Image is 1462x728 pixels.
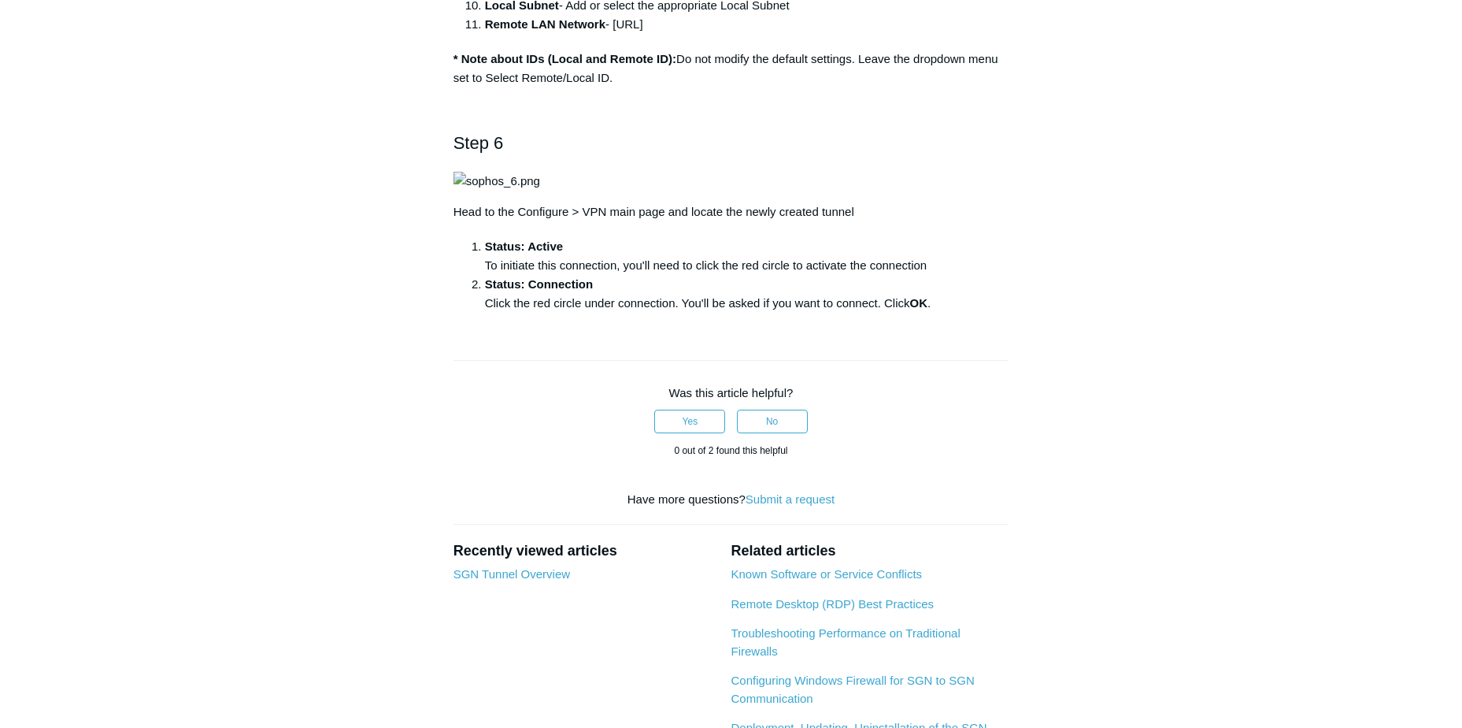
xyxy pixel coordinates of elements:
div: Click the red circle under connection. You'll be asked if you want to connect. Click . [485,294,1009,313]
button: This article was helpful [654,410,725,433]
a: Remote Desktop (RDP) Best Practices [731,597,934,611]
a: Configuring Windows Firewall for SGN to SGN Communication [731,674,974,705]
div: Have more questions? [453,491,1009,509]
span: 0 out of 2 found this helpful [674,445,787,456]
h2: Step 6 [453,129,1009,157]
strong: Remote LAN Network [485,17,605,31]
span: Was this article helpful? [669,386,794,399]
h2: Related articles [731,540,1009,562]
a: Submit a request [746,492,835,506]
p: Head to the Configure > VPN main page and locate the newly created tunnel [453,202,1009,221]
strong: * Note about IDs (Local and Remote ID): [453,52,676,65]
h2: Recently viewed articles [453,540,716,562]
a: Known Software or Service Conflicts [731,567,922,581]
li: - [URL] [485,15,1009,34]
strong: Status: Connection [485,277,594,291]
strong: Status: Active [485,240,563,253]
a: SGN Tunnel Overview [453,567,570,581]
a: Troubleshooting Performance on Traditional Firewalls [731,626,960,658]
div: To initiate this connection, you'll need to click the red circle to activate the connection [485,256,1009,275]
strong: OK [910,296,928,310]
div: Do not modify the default settings. Leave the dropdown menu set to Select Remote/Local ID. [453,50,1009,87]
button: This article was not helpful [737,410,808,433]
img: sophos_6.png [453,172,540,191]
